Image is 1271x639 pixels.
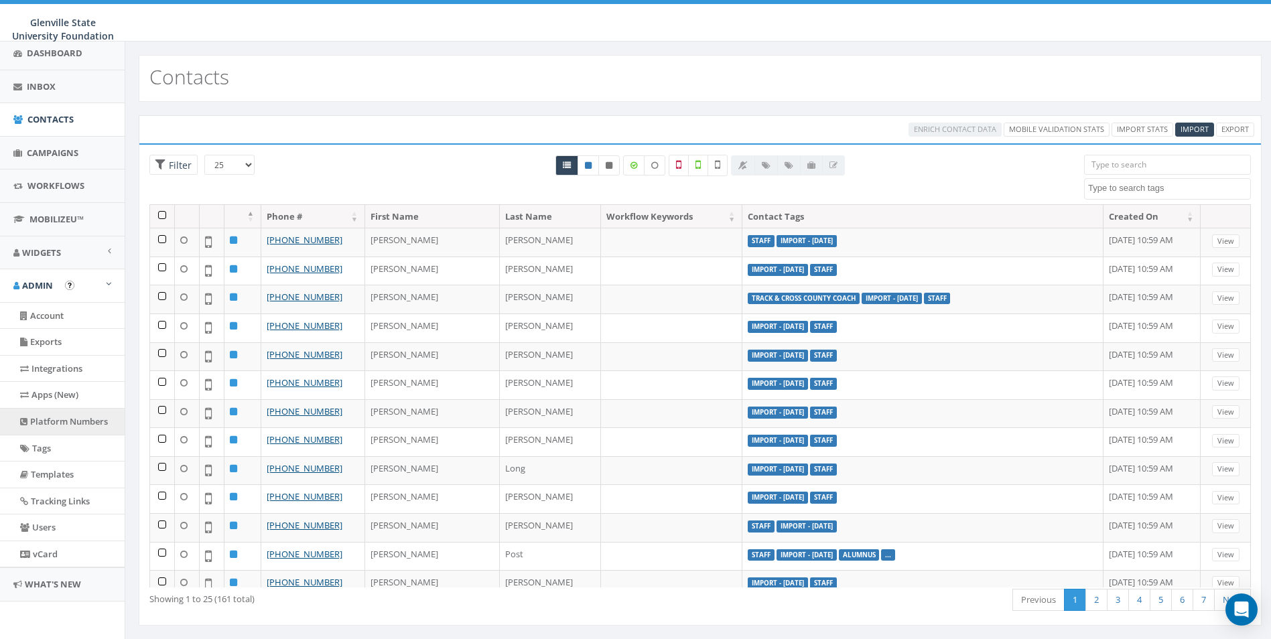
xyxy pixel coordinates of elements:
a: Export [1216,123,1254,137]
a: View [1212,319,1240,334]
th: Contact Tags [742,205,1103,228]
textarea: Search [1088,182,1250,194]
label: Import - [DATE] [748,407,808,419]
a: 4 [1128,589,1150,611]
td: [PERSON_NAME] [365,228,500,257]
span: Import [1181,124,1209,134]
span: Filter [165,159,192,171]
a: [PHONE_NUMBER] [267,291,342,303]
td: [DATE] 10:59 AM [1103,228,1201,257]
td: [PERSON_NAME] [365,456,500,485]
td: [DATE] 10:59 AM [1103,342,1201,371]
span: Campaigns [27,147,78,159]
label: Import - [DATE] [748,264,808,276]
a: View [1212,491,1240,505]
td: [DATE] 10:59 AM [1103,427,1201,456]
a: Next [1214,589,1251,611]
i: This phone number is unsubscribed and has opted-out of all texts. [606,161,612,169]
label: Not a Mobile [669,155,689,176]
a: Previous [1012,589,1065,611]
a: [PHONE_NUMBER] [267,348,342,360]
h2: Contacts [149,66,229,88]
a: View [1212,376,1240,390]
th: Workflow Keywords: activate to sort column ascending [601,205,742,228]
td: [PERSON_NAME] [500,342,602,371]
th: Phone #: activate to sort column ascending [261,205,365,228]
label: Staff [924,293,951,305]
a: Import Stats [1112,123,1173,137]
a: [PHONE_NUMBER] [267,234,342,246]
th: Created On: activate to sort column ascending [1103,205,1201,228]
td: [PERSON_NAME] [500,399,602,428]
a: Active [578,155,599,175]
label: Staff [810,464,837,476]
span: MobilizeU™ [29,213,84,225]
td: [PERSON_NAME] [365,484,500,513]
div: Open Intercom Messenger [1225,593,1258,626]
a: ... [885,551,891,559]
button: Open In-App Guide [65,281,74,290]
td: [PERSON_NAME] [365,542,500,571]
a: 2 [1085,589,1108,611]
td: [PERSON_NAME] [500,228,602,257]
td: [PERSON_NAME] [500,285,602,313]
span: Workflows [27,180,84,192]
td: [PERSON_NAME] [500,313,602,342]
i: This phone number is subscribed and will receive texts. [585,161,592,169]
td: [PERSON_NAME] [365,513,500,542]
label: Import - [DATE] [748,435,808,447]
td: [PERSON_NAME] [365,285,500,313]
a: [PHONE_NUMBER] [267,376,342,388]
a: [PHONE_NUMBER] [267,263,342,275]
label: Staff [810,378,837,390]
label: Staff [810,492,837,504]
a: All contacts [555,155,578,175]
label: Import - [DATE] [748,492,808,504]
a: Opted Out [598,155,620,175]
label: Staff [748,235,775,247]
th: Last Name [500,205,602,228]
span: Contacts [27,113,74,125]
a: [PHONE_NUMBER] [267,433,342,445]
a: 3 [1107,589,1129,611]
label: Import - [DATE] [748,577,808,589]
td: [PERSON_NAME] [365,342,500,371]
a: Mobile Validation Stats [1004,123,1110,137]
span: What's New [25,578,81,590]
td: [PERSON_NAME] [365,427,500,456]
label: Import - [DATE] [862,293,922,305]
a: [PHONE_NUMBER] [267,319,342,332]
a: [PHONE_NUMBER] [267,548,342,560]
td: [PERSON_NAME] [500,570,602,599]
a: View [1212,405,1240,419]
span: Glenville State University Foundation [12,16,114,42]
label: Import - [DATE] [777,520,837,532]
label: Staff [810,321,837,333]
input: Type to search [1084,155,1251,175]
a: 5 [1150,589,1172,611]
td: [PERSON_NAME] [365,257,500,285]
label: Import - [DATE] [777,549,837,561]
td: [PERSON_NAME] [500,257,602,285]
td: [DATE] 10:59 AM [1103,513,1201,542]
a: View [1212,291,1240,305]
td: [PERSON_NAME] [365,399,500,428]
td: [PERSON_NAME] [500,370,602,399]
a: View [1212,576,1240,590]
td: [DATE] 10:59 AM [1103,399,1201,428]
label: Alumnus [839,549,880,561]
a: View [1212,434,1240,448]
td: [DATE] 10:59 AM [1103,313,1201,342]
label: Data Enriched [623,155,645,175]
a: 7 [1193,589,1215,611]
span: Inbox [27,80,56,92]
label: Staff [810,264,837,276]
td: Long [500,456,602,485]
span: Advance Filter [149,155,198,175]
td: [PERSON_NAME] [365,370,500,399]
td: Post [500,542,602,571]
a: View [1212,519,1240,533]
a: [PHONE_NUMBER] [267,405,342,417]
a: View [1212,462,1240,476]
label: Import - [DATE] [748,378,808,390]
